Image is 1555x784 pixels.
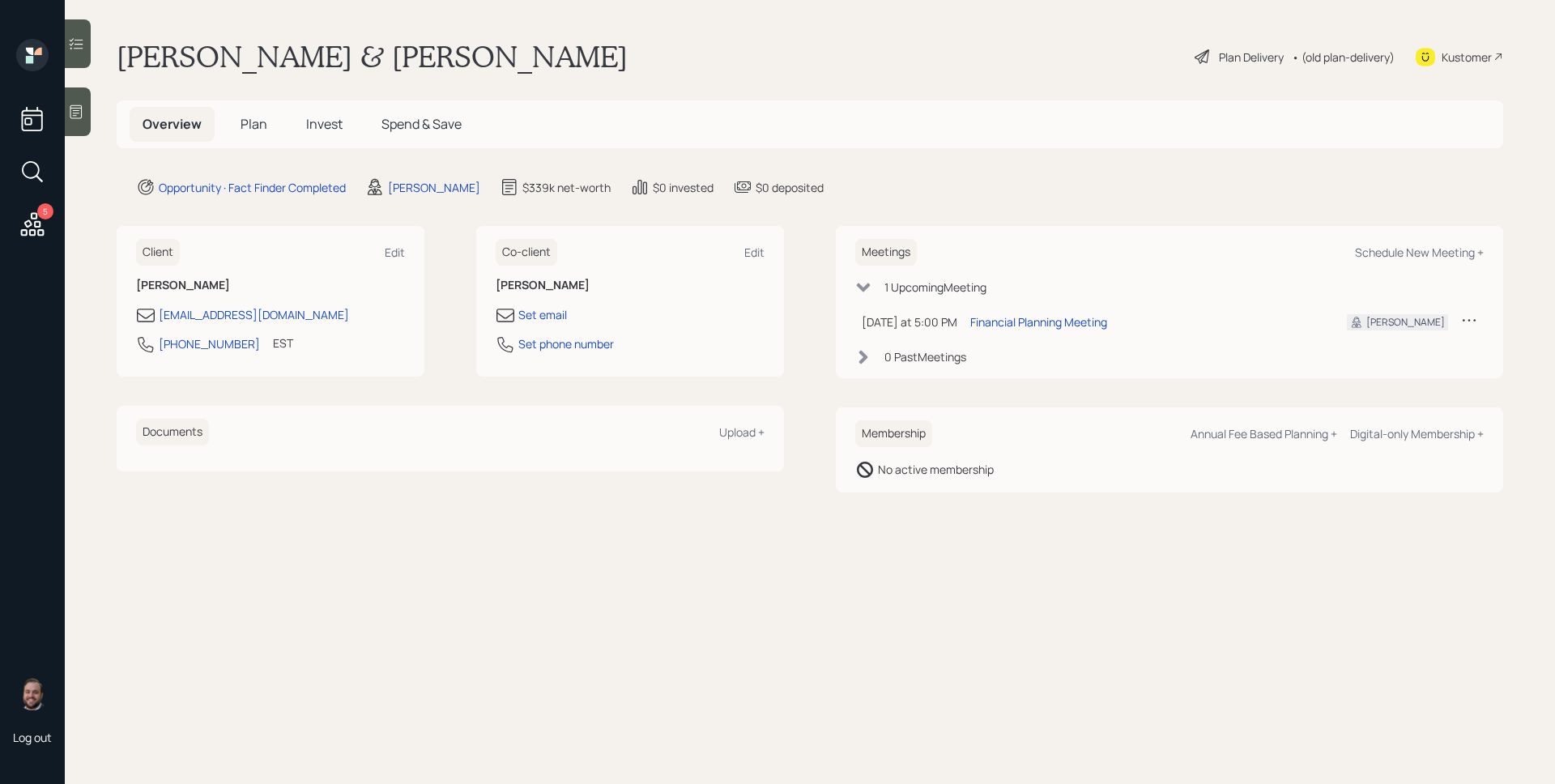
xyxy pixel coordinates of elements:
[143,115,202,133] span: Overview
[13,730,52,745] div: Log out
[37,203,53,219] div: 5
[719,424,765,440] div: Upload +
[1355,245,1484,260] div: Schedule New Meeting +
[744,245,765,260] div: Edit
[1442,49,1492,66] div: Kustomer
[136,239,180,266] h6: Client
[385,245,405,260] div: Edit
[117,39,628,75] h1: [PERSON_NAME] & [PERSON_NAME]
[273,334,293,352] div: EST
[1350,426,1484,441] div: Digital-only Membership +
[496,239,557,266] h6: Co-client
[241,115,267,133] span: Plan
[159,335,260,352] div: [PHONE_NUMBER]
[1191,426,1337,441] div: Annual Fee Based Planning +
[159,306,349,323] div: [EMAIL_ADDRESS][DOMAIN_NAME]
[1292,49,1395,66] div: • (old plan-delivery)
[388,179,480,196] div: [PERSON_NAME]
[884,279,986,296] div: 1 Upcoming Meeting
[518,306,567,323] div: Set email
[518,335,614,352] div: Set phone number
[756,179,824,196] div: $0 deposited
[855,420,932,447] h6: Membership
[136,419,209,445] h6: Documents
[878,461,994,478] div: No active membership
[855,239,917,266] h6: Meetings
[862,313,957,330] div: [DATE] at 5:00 PM
[159,179,346,196] div: Opportunity · Fact Finder Completed
[522,179,611,196] div: $339k net-worth
[136,279,405,292] h6: [PERSON_NAME]
[970,313,1107,330] div: Financial Planning Meeting
[381,115,462,133] span: Spend & Save
[884,348,966,365] div: 0 Past Meeting s
[1219,49,1284,66] div: Plan Delivery
[16,678,49,710] img: james-distasi-headshot.png
[306,115,343,133] span: Invest
[653,179,714,196] div: $0 invested
[496,279,765,292] h6: [PERSON_NAME]
[1366,315,1445,330] div: [PERSON_NAME]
